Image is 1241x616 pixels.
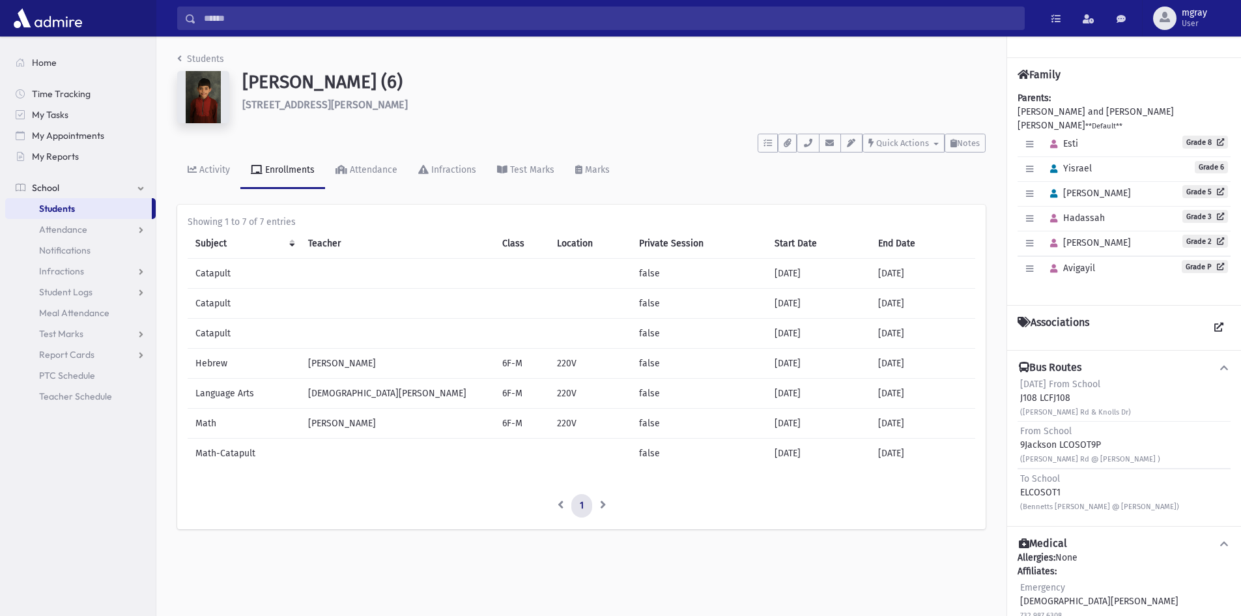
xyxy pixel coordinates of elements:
a: Marks [565,153,620,189]
a: Time Tracking [5,83,156,104]
div: 9Jackson LCOSOT9P [1020,424,1160,465]
span: [PERSON_NAME] [1044,188,1131,199]
a: Infractions [408,153,487,189]
a: View all Associations [1207,316,1231,340]
a: Test Marks [487,153,565,189]
td: [DATE] [767,289,871,319]
td: Catapult [188,259,300,289]
span: My Appointments [32,130,104,141]
td: Catapult [188,319,300,349]
a: Students [177,53,224,65]
span: Avigayil [1044,263,1095,274]
span: Infractions [39,265,84,277]
span: My Tasks [32,109,68,121]
b: Affiliates: [1018,566,1057,577]
a: Grade 3 [1182,210,1228,223]
td: [DATE] [870,439,975,469]
td: Math-Catapult [188,439,300,469]
td: 220V [549,409,631,439]
span: Grade 6 [1195,161,1228,173]
td: 220V [549,379,631,409]
a: Grade 8 [1182,136,1228,149]
a: Notifications [5,240,156,261]
td: [DATE] [870,379,975,409]
a: Infractions [5,261,156,282]
small: (Bennetts [PERSON_NAME] @ [PERSON_NAME]) [1020,503,1179,511]
td: false [631,259,767,289]
td: false [631,379,767,409]
h4: Bus Routes [1019,361,1081,375]
div: Attendance [347,164,397,175]
div: Marks [582,164,610,175]
td: Math [188,409,300,439]
td: 6F-M [494,409,549,439]
h1: [PERSON_NAME] (6) [242,71,986,93]
small: ([PERSON_NAME] Rd & Knolls Dr) [1020,408,1131,417]
b: Allergies: [1018,552,1055,563]
div: Showing 1 to 7 of 7 entries [188,215,975,229]
a: My Appointments [5,125,156,146]
a: Enrollments [240,153,325,189]
span: Student Logs [39,286,93,298]
td: [PERSON_NAME] [300,409,494,439]
span: Test Marks [39,328,83,340]
div: Activity [197,164,230,175]
td: [DEMOGRAPHIC_DATA][PERSON_NAME] [300,379,494,409]
td: 6F-M [494,349,549,379]
td: 6F-M [494,379,549,409]
h4: Associations [1018,316,1089,340]
td: [DATE] [767,379,871,409]
th: Class [494,229,549,259]
a: Teacher Schedule [5,386,156,407]
div: Enrollments [263,164,315,175]
td: [DATE] [767,439,871,469]
a: PTC Schedule [5,365,156,386]
a: Attendance [325,153,408,189]
a: My Tasks [5,104,156,125]
span: PTC Schedule [39,370,95,381]
td: false [631,349,767,379]
a: School [5,177,156,198]
span: Attendance [39,224,87,235]
span: Yisrael [1044,163,1092,174]
th: Start Date [767,229,871,259]
td: [DATE] [870,349,975,379]
a: Grade 5 [1182,185,1228,198]
span: mgray [1182,8,1207,18]
td: [DATE] [767,319,871,349]
span: From School [1020,426,1072,437]
a: Students [5,198,152,219]
span: Notes [957,138,980,148]
a: My Reports [5,146,156,167]
span: [PERSON_NAME] [1044,237,1131,248]
div: ELCOSOT1 [1020,472,1179,513]
a: 1 [571,494,592,518]
button: Notes [945,134,986,153]
th: Private Session [631,229,767,259]
td: Hebrew [188,349,300,379]
span: School [32,182,59,194]
input: Search [196,7,1024,30]
a: Student Logs [5,282,156,302]
td: [DATE] [870,319,975,349]
td: [DATE] [870,259,975,289]
span: Meal Attendance [39,307,109,319]
th: Location [549,229,631,259]
a: Test Marks [5,323,156,344]
th: End Date [870,229,975,259]
h6: [STREET_ADDRESS][PERSON_NAME] [242,98,986,111]
span: My Reports [32,151,79,162]
div: Test Marks [507,164,554,175]
a: Activity [177,153,240,189]
td: 220V [549,349,631,379]
span: Esti [1044,138,1078,149]
td: false [631,319,767,349]
span: Quick Actions [876,138,929,148]
th: Subject [188,229,300,259]
h4: Family [1018,68,1061,81]
td: [DATE] [767,259,871,289]
td: [DATE] [767,409,871,439]
td: Language Arts [188,379,300,409]
span: Teacher Schedule [39,390,112,402]
button: Bus Routes [1018,361,1231,375]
